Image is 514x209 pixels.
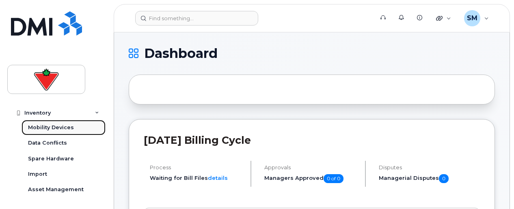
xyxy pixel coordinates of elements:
[264,164,358,171] h4: Approvals
[379,174,480,183] h5: Managerial Disputes
[324,174,343,183] span: 0 of 0
[144,47,218,60] span: Dashboard
[379,164,480,171] h4: Disputes
[150,164,244,171] h4: Process
[144,134,480,146] h2: [DATE] Billing Cycle
[208,175,228,181] a: details
[439,174,449,183] span: 0
[150,174,244,182] li: Waiting for Bill Files
[264,174,358,183] h5: Managers Approved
